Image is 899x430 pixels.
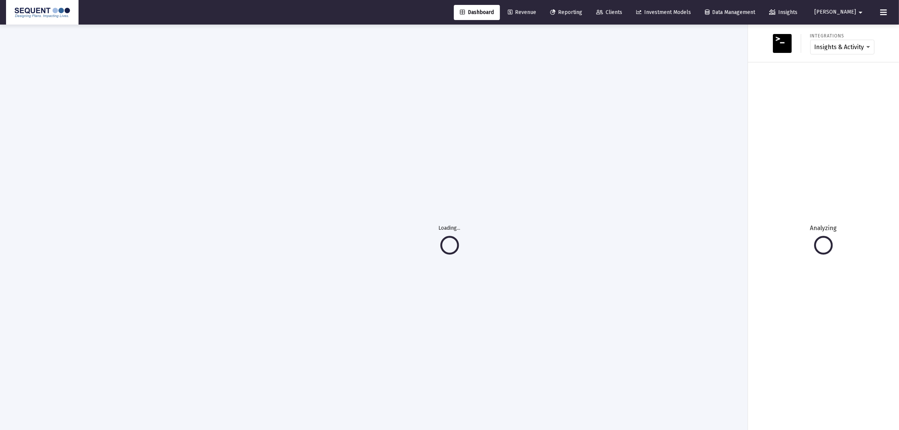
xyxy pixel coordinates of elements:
[12,5,73,20] img: Dashboard
[763,5,803,20] a: Insights
[856,5,865,20] mat-icon: arrow_drop_down
[460,9,494,15] span: Dashboard
[508,9,536,15] span: Revenue
[454,5,500,20] a: Dashboard
[630,5,697,20] a: Investment Models
[550,9,582,15] span: Reporting
[544,5,588,20] a: Reporting
[705,9,755,15] span: Data Management
[805,5,874,20] button: [PERSON_NAME]
[769,9,797,15] span: Insights
[502,5,542,20] a: Revenue
[590,5,628,20] a: Clients
[814,9,856,15] span: [PERSON_NAME]
[636,9,691,15] span: Investment Models
[596,9,622,15] span: Clients
[699,5,761,20] a: Data Management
